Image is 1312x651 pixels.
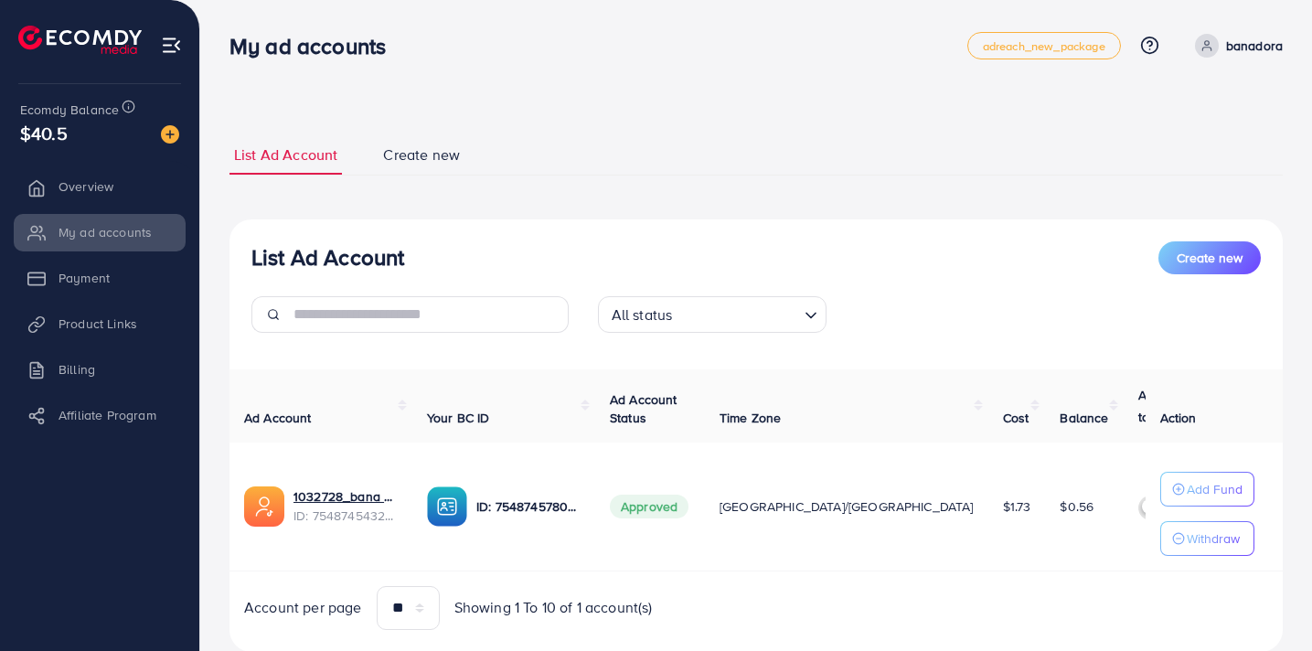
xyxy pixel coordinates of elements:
[427,486,467,527] img: ic-ba-acc.ded83a64.svg
[1226,35,1283,57] p: banadora
[1003,409,1029,427] span: Cost
[454,597,653,618] span: Showing 1 To 10 of 1 account(s)
[1160,521,1254,556] button: Withdraw
[427,409,490,427] span: Your BC ID
[229,33,400,59] h3: My ad accounts
[983,40,1105,52] span: adreach_new_package
[234,144,337,165] span: List Ad Account
[1188,34,1283,58] a: banadora
[677,298,796,328] input: Search for option
[1060,409,1108,427] span: Balance
[1138,384,1191,428] p: Auto top-up
[244,597,362,618] span: Account per page
[20,101,119,119] span: Ecomdy Balance
[476,496,581,518] p: ID: 7548745780125483025
[610,390,677,427] span: Ad Account Status
[20,120,68,146] span: $40.5
[610,495,688,518] span: Approved
[293,487,398,525] div: <span class='underline'>1032728_bana dor ad account 1_1757579407255</span></br>7548745432170184711
[251,244,404,271] h3: List Ad Account
[1158,241,1261,274] button: Create new
[244,486,284,527] img: ic-ads-acc.e4c84228.svg
[967,32,1121,59] a: adreach_new_package
[293,507,398,525] span: ID: 7548745432170184711
[720,409,781,427] span: Time Zone
[1187,528,1240,550] p: Withdraw
[1003,497,1031,516] span: $1.73
[1160,409,1197,427] span: Action
[161,35,182,56] img: menu
[598,296,827,333] div: Search for option
[293,487,398,506] a: 1032728_bana dor ad account 1_1757579407255
[161,125,179,144] img: image
[1060,497,1093,516] span: $0.56
[1160,472,1254,507] button: Add Fund
[608,302,677,328] span: All status
[720,497,974,516] span: [GEOGRAPHIC_DATA]/[GEOGRAPHIC_DATA]
[244,409,312,427] span: Ad Account
[1177,249,1243,267] span: Create new
[1187,478,1243,500] p: Add Fund
[18,26,142,54] img: logo
[383,144,460,165] span: Create new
